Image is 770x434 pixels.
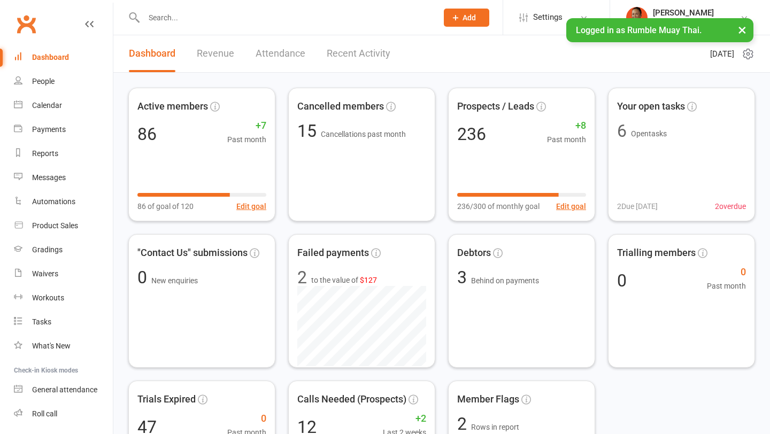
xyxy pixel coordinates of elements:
a: Product Sales [14,214,113,238]
div: Tasks [32,317,51,326]
span: 0 [707,265,746,280]
span: 236/300 of monthly goal [457,200,540,212]
a: What's New [14,334,113,358]
span: Open tasks [631,129,667,138]
span: to the value of [311,274,377,286]
span: Settings [533,5,563,29]
button: Edit goal [556,200,586,212]
button: × [733,18,752,41]
div: General attendance [32,385,97,394]
div: What's New [32,342,71,350]
span: New enquiries [151,276,198,285]
a: Messages [14,166,113,190]
span: Cancellations past month [321,130,406,138]
div: 0 [617,272,627,289]
a: General attendance kiosk mode [14,378,113,402]
span: Debtors [457,245,491,261]
a: Automations [14,190,113,214]
span: Logged in as Rumble Muay Thai. [576,25,702,35]
a: Clubworx [13,11,40,37]
div: [PERSON_NAME] [653,8,714,18]
a: Calendar [14,94,113,118]
div: Reports [32,149,58,158]
span: 2 [457,414,471,434]
span: 2 Due [DATE] [617,200,658,212]
div: Gradings [32,245,63,254]
span: 0 [137,267,151,288]
span: Failed payments [297,245,369,261]
span: 0 [227,411,266,427]
button: Add [444,9,489,27]
span: Active members [137,99,208,114]
div: Payments [32,125,66,134]
span: 86 of goal of 120 [137,200,194,212]
span: Add [463,13,476,22]
span: Rows in report [471,423,519,431]
span: Past month [227,134,266,145]
a: Recent Activity [327,35,390,72]
div: 236 [457,126,486,143]
span: "Contact Us" submissions [137,245,248,261]
a: Reports [14,142,113,166]
span: Trials Expired [137,392,196,407]
a: Payments [14,118,113,142]
span: Trialling members [617,245,696,261]
span: [DATE] [710,48,734,60]
a: Tasks [14,310,113,334]
span: Past month [547,134,586,145]
span: +8 [547,118,586,134]
span: Member Flags [457,392,519,407]
a: People [14,69,113,94]
div: Workouts [32,293,64,302]
span: Past month [707,280,746,292]
a: Dashboard [14,45,113,69]
span: 15 [297,121,321,141]
button: Edit goal [236,200,266,212]
div: Product Sales [32,221,78,230]
span: +7 [227,118,266,134]
span: 2 overdue [715,200,746,212]
a: Dashboard [129,35,175,72]
div: Calendar [32,101,62,110]
a: Workouts [14,286,113,310]
a: Roll call [14,402,113,426]
a: Waivers [14,262,113,286]
span: $127 [360,276,377,284]
span: +2 [383,411,426,427]
div: 86 [137,126,157,143]
div: Roll call [32,409,57,418]
div: 2 [297,269,307,286]
span: Your open tasks [617,99,685,114]
span: 3 [457,267,471,288]
div: Messages [32,173,66,182]
div: 6 [617,122,627,139]
div: Rumble Muay Thai [653,18,714,27]
img: thumb_image1722232694.png [626,7,648,28]
span: Calls Needed (Prospects) [297,392,406,407]
input: Search... [141,10,430,25]
span: Behind on payments [471,276,539,285]
span: Cancelled members [297,99,384,114]
a: Revenue [197,35,234,72]
a: Gradings [14,238,113,262]
div: Automations [32,197,75,206]
a: Attendance [256,35,305,72]
div: People [32,77,55,86]
span: Prospects / Leads [457,99,534,114]
div: Waivers [32,269,58,278]
div: Dashboard [32,53,69,61]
